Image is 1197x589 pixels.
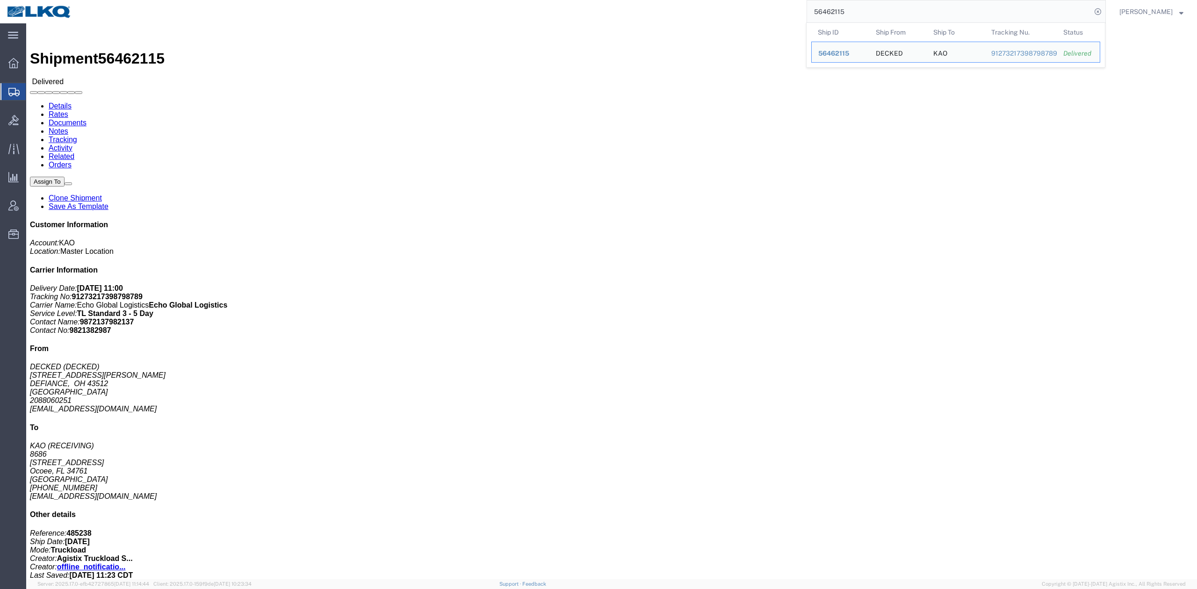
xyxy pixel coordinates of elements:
[869,23,927,42] th: Ship From
[26,23,1197,579] iframe: FS Legacy Container
[991,49,1051,58] div: 91273217398798789
[7,5,72,19] img: logo
[818,49,863,58] div: 56462115
[876,42,903,62] div: DECKED
[37,581,149,587] span: Server: 2025.17.0-efb42727865
[1057,23,1100,42] th: Status
[1119,7,1173,17] span: Matt Harvey
[985,23,1057,42] th: Tracking Nu.
[933,42,947,62] div: KAO
[499,581,523,587] a: Support
[807,0,1091,23] input: Search for shipment number, reference number
[214,581,252,587] span: [DATE] 10:23:34
[818,50,849,57] span: 56462115
[153,581,252,587] span: Client: 2025.17.0-159f9de
[1119,6,1184,17] button: [PERSON_NAME]
[927,23,985,42] th: Ship To
[1063,49,1093,58] div: Delivered
[522,581,546,587] a: Feedback
[811,23,869,42] th: Ship ID
[811,23,1105,67] table: Search Results
[1042,580,1186,588] span: Copyright © [DATE]-[DATE] Agistix Inc., All Rights Reserved
[114,581,149,587] span: [DATE] 11:14:44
